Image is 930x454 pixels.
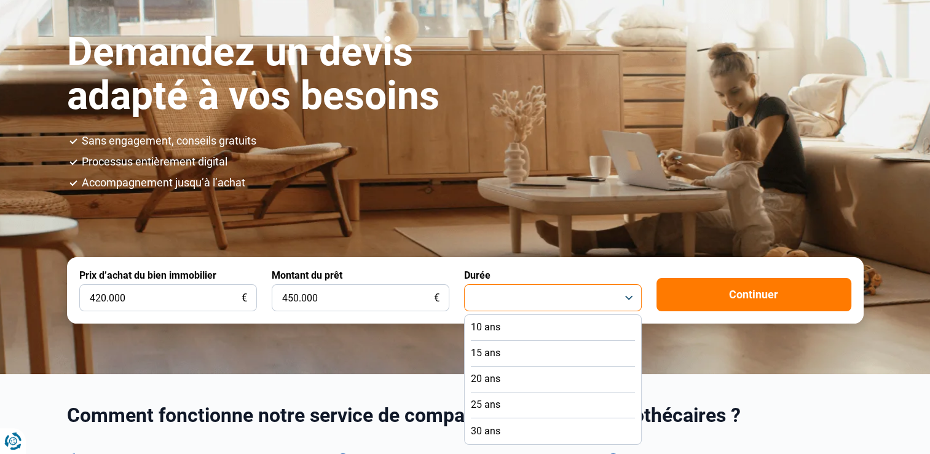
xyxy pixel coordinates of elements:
[242,293,247,303] span: €
[79,269,216,281] label: Prix d’achat du bien immobilier
[471,424,500,438] span: 30 ans
[67,31,539,117] h1: Demandez un devis adapté à vos besoins
[471,346,500,360] span: 15 ans
[656,278,851,311] button: Continuer
[67,404,864,427] h2: Comment fonctionne notre service de comparaison de prêts hypothécaires ?
[272,269,342,281] label: Montant du prêt
[82,156,864,167] li: Processus entièrement digital
[464,269,491,281] label: Durée
[434,293,439,303] span: €
[471,398,500,412] span: 25 ans
[471,321,500,334] span: 10 ans
[471,372,500,386] span: 20 ans
[82,177,864,188] li: Accompagnement jusqu’à l’achat
[82,135,864,146] li: Sans engagement, conseils gratuits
